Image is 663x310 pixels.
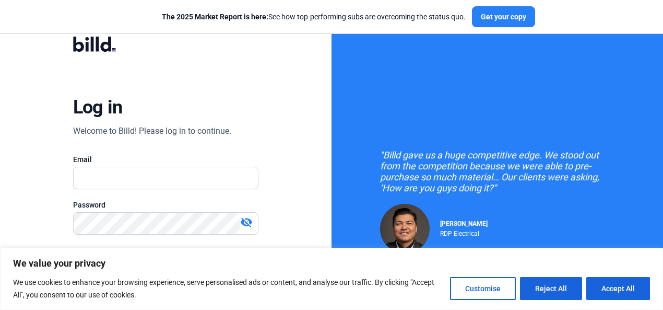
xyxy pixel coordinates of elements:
[162,13,268,21] span: The 2025 Market Report is here:
[73,96,123,119] div: Log in
[73,125,231,137] div: Welcome to Billd! Please log in to continue.
[73,154,259,165] div: Email
[450,277,516,300] button: Customise
[73,200,259,210] div: Password
[73,245,139,257] button: Forgot password
[586,277,650,300] button: Accept All
[440,227,488,237] div: RDP Electrical
[162,12,466,22] div: See how top-performing subs are overcoming the status quo.
[13,276,442,301] p: We use cookies to enhance your browsing experience, serve personalised ads or content, and analys...
[472,6,535,27] button: Get your copy
[380,204,430,254] img: Raul Pacheco
[520,277,582,300] button: Reject All
[240,216,253,228] mat-icon: visibility_off
[13,257,650,270] p: We value your privacy
[380,150,615,193] div: "Billd gave us a huge competitive edge. We stood out from the competition because we were able to...
[440,220,488,227] span: [PERSON_NAME]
